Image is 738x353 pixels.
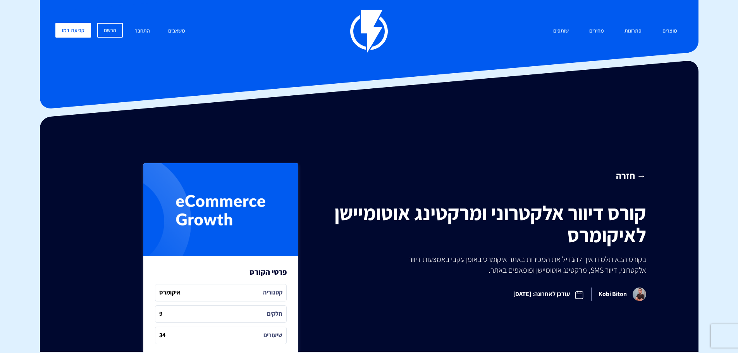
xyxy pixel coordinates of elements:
span: Kobi Biton [591,288,646,301]
a: הרשם [97,23,123,38]
h1: קורס דיוור אלקטרוני ומרקטינג אוטומיישן לאיקומרס [328,202,646,246]
i: 9 [159,310,162,319]
a: מחירים [583,23,610,40]
i: איקומרס [159,288,181,297]
i: חלקים [267,310,282,319]
a: משאבים [162,23,191,40]
a: → חזרה [328,169,646,182]
a: פתרונות [619,23,647,40]
h3: פרטי הקורס [249,268,287,276]
i: 34 [159,331,165,340]
a: מוצרים [657,23,683,40]
p: בקורס הבא תלמדו איך להגדיל את המכירות באתר איקומרס באופן עקבי באמצעות דיוור אלקטרוני, דיוור SMS, ... [391,254,646,276]
a: קביעת דמו [55,23,91,38]
a: התחבר [129,23,156,40]
span: עודכן לאחרונה: [DATE] [506,283,591,305]
a: שותפים [547,23,575,40]
i: שיעורים [263,331,282,340]
i: קטגוריה [263,288,282,297]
